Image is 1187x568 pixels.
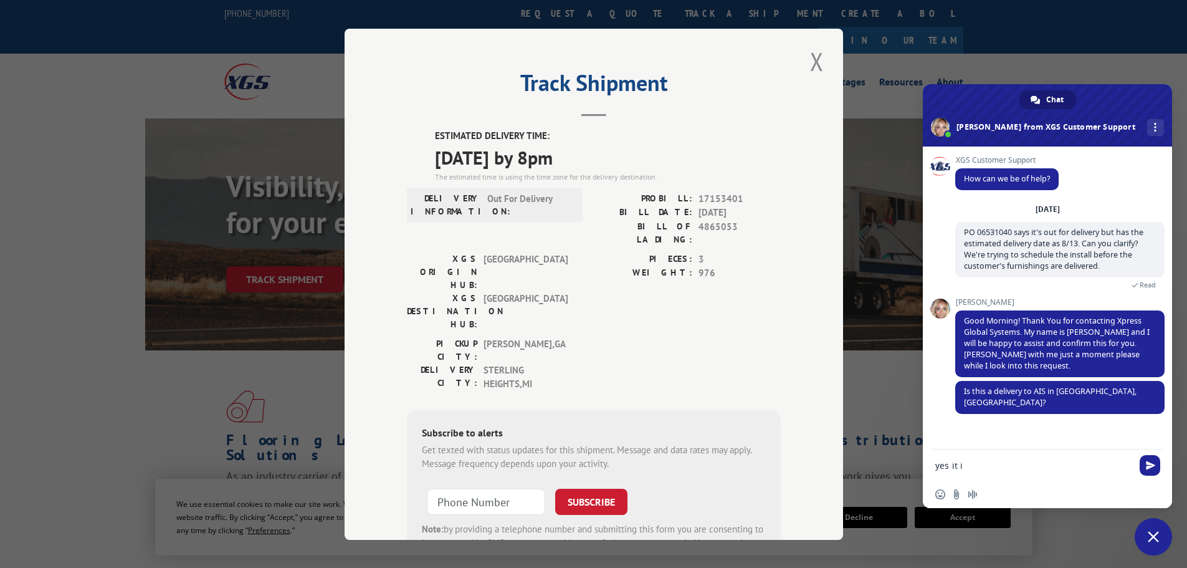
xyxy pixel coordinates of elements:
[1140,281,1156,289] span: Read
[968,489,978,499] span: Audio message
[964,315,1150,371] span: Good Morning! Thank You for contacting Xpress Global Systems. My name is [PERSON_NAME] and I will...
[955,156,1059,165] span: XGS Customer Support
[435,129,781,143] label: ESTIMATED DELIVERY TIME:
[935,450,1135,481] textarea: Compose your message...
[964,173,1050,184] span: How can we be of help?
[698,206,781,220] span: [DATE]
[435,171,781,182] div: The estimated time is using the time zone for the delivery destination.
[407,291,477,330] label: XGS DESTINATION HUB:
[1140,455,1160,476] span: Send
[698,219,781,246] span: 4865053
[594,191,692,206] label: PROBILL:
[1046,90,1064,109] span: Chat
[935,489,945,499] span: Insert an emoji
[484,363,568,391] span: STERLING HEIGHTS , MI
[698,266,781,281] span: 976
[435,143,781,171] span: [DATE] by 8pm
[411,191,481,218] label: DELIVERY INFORMATION:
[594,206,692,220] label: BILL DATE:
[964,386,1137,408] span: Is this a delivery to AIS in [GEOGRAPHIC_DATA], [GEOGRAPHIC_DATA]?
[484,291,568,330] span: [GEOGRAPHIC_DATA]
[407,337,477,363] label: PICKUP CITY:
[422,522,444,534] strong: Note:
[422,425,766,443] div: Subscribe to alerts
[594,219,692,246] label: BILL OF LADING:
[964,227,1143,271] span: PO 06531040 says it's out for delivery but has the estimated delivery date as 8/13. Can you clari...
[484,252,568,291] span: [GEOGRAPHIC_DATA]
[407,363,477,391] label: DELIVERY CITY:
[407,252,477,291] label: XGS ORIGIN HUB:
[407,74,781,98] h2: Track Shipment
[594,252,692,266] label: PIECES:
[698,252,781,266] span: 3
[806,44,827,79] button: Close modal
[484,337,568,363] span: [PERSON_NAME] , GA
[951,489,961,499] span: Send a file
[1036,206,1060,213] div: [DATE]
[487,191,571,218] span: Out For Delivery
[422,522,766,564] div: by providing a telephone number and submitting this form you are consenting to be contacted by SM...
[698,191,781,206] span: 17153401
[422,443,766,471] div: Get texted with status updates for this shipment. Message and data rates may apply. Message frequ...
[1019,90,1076,109] a: Chat
[555,488,627,514] button: SUBSCRIBE
[1135,518,1172,556] a: Close chat
[427,488,545,514] input: Phone Number
[955,298,1165,307] span: [PERSON_NAME]
[594,266,692,281] label: WEIGHT:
